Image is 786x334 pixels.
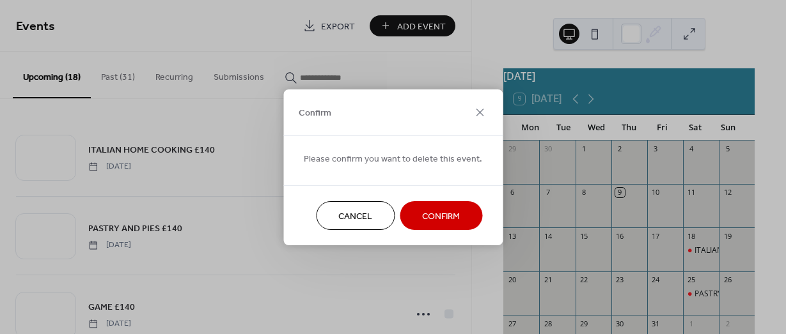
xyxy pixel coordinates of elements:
span: Confirm [299,107,331,120]
button: Confirm [400,201,482,230]
span: Confirm [422,209,460,223]
button: Cancel [316,201,395,230]
span: Please confirm you want to delete this event. [304,152,482,165]
span: Cancel [338,209,372,223]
